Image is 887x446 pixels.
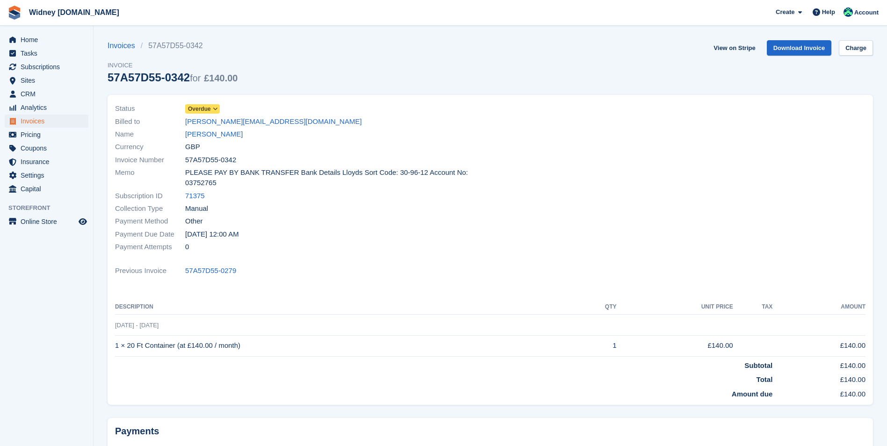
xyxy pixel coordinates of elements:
a: Preview store [77,216,88,227]
span: 57A57D55-0342 [185,155,236,165]
a: menu [5,74,88,87]
a: menu [5,101,88,114]
td: £140.00 [772,385,865,400]
img: stora-icon-8386f47178a22dfd0bd8f6a31ec36ba5ce8667c1dd55bd0f319d3a0aa187defe.svg [7,6,22,20]
a: menu [5,155,88,168]
th: Amount [772,300,865,315]
a: Invoices [108,40,141,51]
span: for [190,73,201,83]
span: Status [115,103,185,114]
td: 1 × 20 Ft Container (at £140.00 / month) [115,335,574,356]
span: Billed to [115,116,185,127]
span: Payment Due Date [115,229,185,240]
th: QTY [574,300,616,315]
span: Currency [115,142,185,152]
span: Storefront [8,203,93,213]
th: Tax [733,300,773,315]
span: Capital [21,182,77,195]
a: Overdue [185,103,220,114]
span: Insurance [21,155,77,168]
strong: Total [757,375,773,383]
a: 57A57D55-0279 [185,266,236,276]
td: £140.00 [772,335,865,356]
span: Help [822,7,835,17]
span: Name [115,129,185,140]
a: Charge [839,40,873,56]
span: GBP [185,142,200,152]
a: menu [5,115,88,128]
span: Manual [185,203,208,214]
th: Description [115,300,574,315]
time: 2025-10-01 23:00:00 UTC [185,229,239,240]
a: menu [5,142,88,155]
a: menu [5,128,88,141]
a: menu [5,47,88,60]
a: menu [5,87,88,101]
a: menu [5,60,88,73]
td: £140.00 [616,335,733,356]
span: Online Store [21,215,77,228]
span: Payment Attempts [115,242,185,252]
strong: Subtotal [744,361,772,369]
span: Invoice Number [115,155,185,165]
span: Payment Method [115,216,185,227]
a: menu [5,33,88,46]
span: Overdue [188,105,211,113]
span: 0 [185,242,189,252]
a: View on Stripe [710,40,759,56]
div: 57A57D55-0342 [108,71,238,84]
span: Create [776,7,794,17]
a: Widney [DOMAIN_NAME] [25,5,123,20]
span: Analytics [21,101,77,114]
span: Subscriptions [21,60,77,73]
span: £140.00 [204,73,238,83]
a: menu [5,182,88,195]
a: [PERSON_NAME] [185,129,243,140]
span: Pricing [21,128,77,141]
span: Invoices [21,115,77,128]
td: £140.00 [772,371,865,385]
span: Coupons [21,142,77,155]
nav: breadcrumbs [108,40,238,51]
strong: Amount due [732,390,773,398]
span: Settings [21,169,77,182]
span: Invoice [108,61,238,70]
span: [DATE] - [DATE] [115,322,159,329]
img: Emma [844,7,853,17]
a: menu [5,215,88,228]
span: Previous Invoice [115,266,185,276]
span: Memo [115,167,185,188]
span: Home [21,33,77,46]
h2: Payments [115,425,865,437]
span: Other [185,216,203,227]
a: [PERSON_NAME][EMAIL_ADDRESS][DOMAIN_NAME] [185,116,362,127]
span: Account [854,8,879,17]
span: PLEASE PAY BY BANK TRANSFER Bank Details Lloyds Sort Code: 30-96-12 Account No: 03752765 [185,167,485,188]
span: Collection Type [115,203,185,214]
td: £140.00 [772,356,865,371]
span: Subscription ID [115,191,185,201]
span: Sites [21,74,77,87]
a: 71375 [185,191,205,201]
span: CRM [21,87,77,101]
th: Unit Price [616,300,733,315]
span: Tasks [21,47,77,60]
a: Download Invoice [767,40,832,56]
td: 1 [574,335,616,356]
a: menu [5,169,88,182]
